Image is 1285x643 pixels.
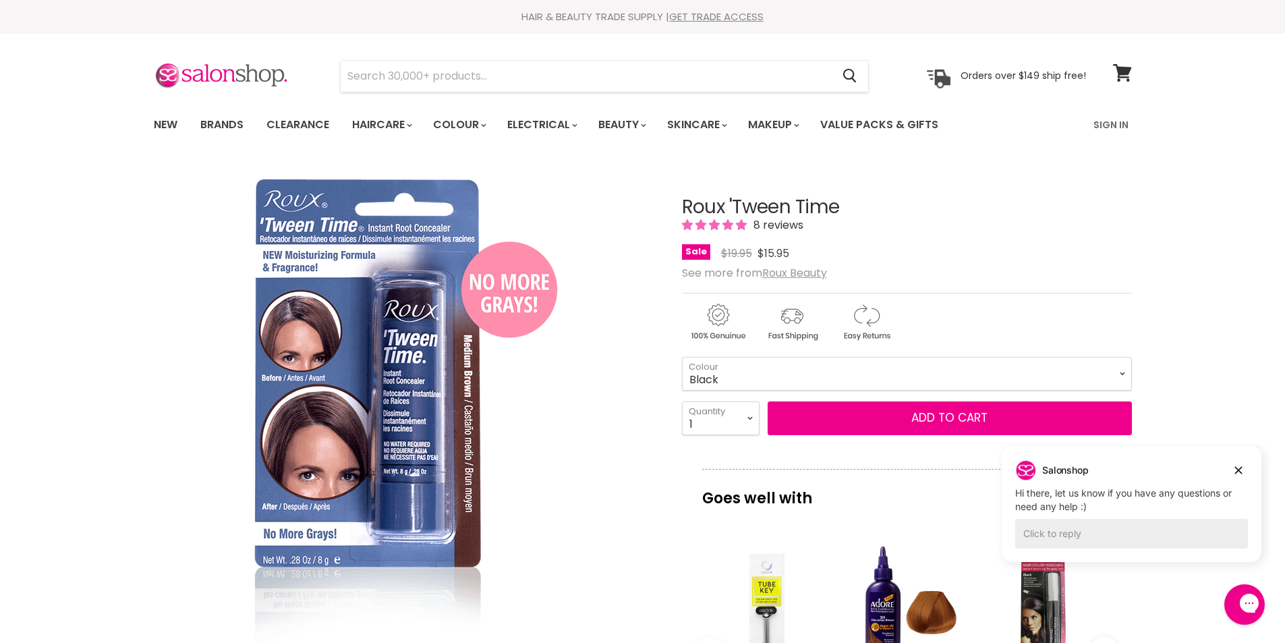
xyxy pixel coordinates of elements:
[682,302,753,343] img: genuine.gif
[810,111,948,139] a: Value Packs & Gifts
[682,401,760,435] select: Quantity
[144,111,188,139] a: New
[702,469,1112,513] p: Goes well with
[682,244,710,260] span: Sale
[758,246,789,261] span: $15.95
[190,111,254,139] a: Brands
[137,105,1149,144] nav: Main
[342,111,420,139] a: Haircare
[832,61,868,92] button: Search
[1218,580,1272,630] iframe: Gorgias live chat messenger
[768,401,1132,435] button: Add to cart
[340,60,869,92] form: Product
[738,111,807,139] a: Makeup
[137,10,1149,24] div: HAIR & BEAUTY TRADE SUPPLY |
[762,265,827,281] a: Roux Beauty
[657,111,735,139] a: Skincare
[423,111,494,139] a: Colour
[1085,111,1137,139] a: Sign In
[682,217,749,233] span: 5.00 stars
[830,302,902,343] img: returns.gif
[992,444,1272,582] iframe: Gorgias live chat campaigns
[669,9,764,24] a: GET TRADE ACCESS
[961,69,1086,82] p: Orders over $149 ship free!
[256,111,339,139] a: Clearance
[144,105,1017,144] ul: Main menu
[911,410,988,426] span: Add to cart
[588,111,654,139] a: Beauty
[682,197,1132,218] h1: Roux 'Tween Time
[497,111,586,139] a: Electrical
[749,217,803,233] span: 8 reviews
[721,246,752,261] span: $19.95
[756,302,828,343] img: shipping.gif
[341,61,832,92] input: Search
[682,265,827,281] span: See more from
